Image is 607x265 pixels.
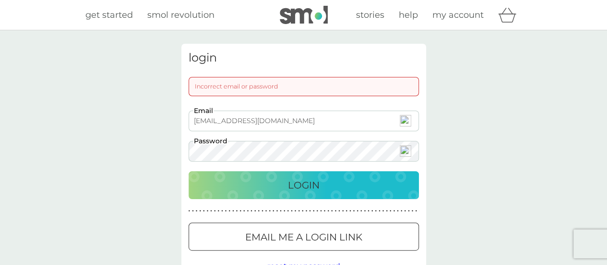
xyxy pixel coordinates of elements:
p: ● [412,209,414,214]
p: ● [210,209,212,214]
p: ● [345,209,347,214]
p: ● [276,209,278,214]
img: smol [280,6,328,24]
p: ● [192,209,194,214]
p: ● [189,209,190,214]
p: ● [404,209,406,214]
p: ● [397,209,399,214]
p: ● [335,209,337,214]
p: ● [273,209,274,214]
p: ● [309,209,311,214]
p: ● [221,209,223,214]
p: ● [379,209,381,214]
span: smol revolution [147,10,214,20]
span: my account [432,10,484,20]
p: ● [203,209,205,214]
p: ● [415,209,417,214]
p: ● [331,209,333,214]
p: ● [265,209,267,214]
p: ● [284,209,286,214]
p: ● [225,209,227,214]
p: ● [298,209,300,214]
p: ● [360,209,362,214]
span: get started [85,10,133,20]
p: ● [375,209,377,214]
p: ● [295,209,297,214]
p: ● [401,209,403,214]
p: ● [327,209,329,214]
a: stories [356,8,384,22]
p: ● [196,209,198,214]
p: ● [232,209,234,214]
p: ● [254,209,256,214]
p: ● [316,209,318,214]
p: ● [199,209,201,214]
p: ● [214,209,216,214]
p: ● [371,209,373,214]
img: npw-badge-icon-locked.svg [400,145,411,157]
p: ● [349,209,351,214]
p: ● [353,209,355,214]
p: ● [382,209,384,214]
a: get started [85,8,133,22]
p: ● [250,209,252,214]
span: stories [356,10,384,20]
p: ● [287,209,289,214]
p: ● [262,209,263,214]
p: ● [280,209,282,214]
button: Email me a login link [189,223,419,251]
a: help [399,8,418,22]
p: ● [247,209,249,214]
span: help [399,10,418,20]
p: ● [338,209,340,214]
p: ● [342,209,344,214]
h3: login [189,51,419,65]
p: ● [306,209,308,214]
p: ● [320,209,322,214]
p: ● [239,209,241,214]
a: my account [432,8,484,22]
div: Incorrect email or password [189,77,419,96]
button: Login [189,171,419,199]
p: ● [258,209,260,214]
p: ● [269,209,271,214]
p: ● [236,209,238,214]
p: ● [386,209,388,214]
p: ● [302,209,304,214]
p: ● [357,209,358,214]
p: ● [228,209,230,214]
p: Email me a login link [245,229,362,245]
p: ● [408,209,410,214]
p: ● [368,209,369,214]
p: ● [364,209,366,214]
p: ● [324,209,326,214]
p: ● [390,209,392,214]
p: ● [393,209,395,214]
p: ● [207,209,209,214]
img: npw-badge-icon-locked.svg [400,115,411,126]
p: Login [288,177,320,193]
p: ● [313,209,315,214]
p: ● [291,209,293,214]
a: smol revolution [147,8,214,22]
p: ● [243,209,245,214]
div: basket [498,5,522,25]
p: ● [218,209,220,214]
